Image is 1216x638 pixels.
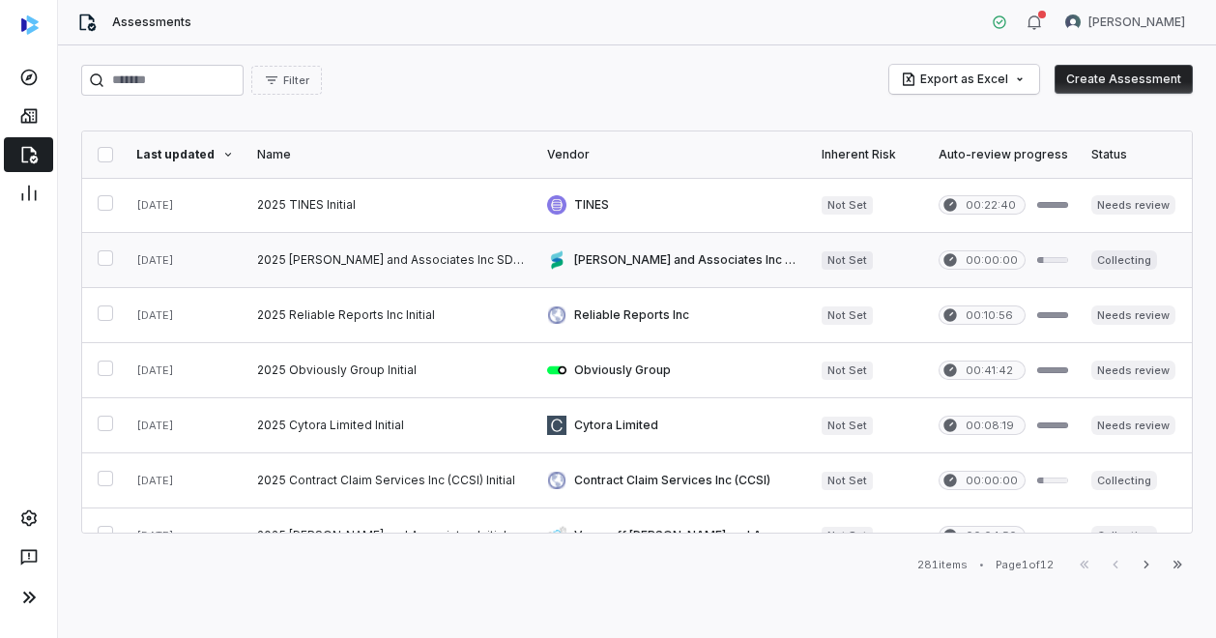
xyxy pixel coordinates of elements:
[996,558,1054,572] div: Page 1 of 12
[1091,147,1175,162] div: Status
[21,15,39,35] img: svg%3e
[822,147,915,162] div: Inherent Risk
[136,147,234,162] div: Last updated
[939,147,1068,162] div: Auto-review progress
[283,73,309,88] span: Filter
[1055,65,1193,94] button: Create Assessment
[257,147,524,162] div: Name
[251,66,322,95] button: Filter
[979,558,984,571] div: •
[889,65,1039,94] button: Export as Excel
[1088,14,1185,30] span: [PERSON_NAME]
[1065,14,1081,30] img: REKHA KOTHANDARAMAN avatar
[547,147,798,162] div: Vendor
[1054,8,1197,37] button: REKHA KOTHANDARAMAN avatar[PERSON_NAME]
[112,14,191,30] span: Assessments
[917,558,968,572] div: 281 items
